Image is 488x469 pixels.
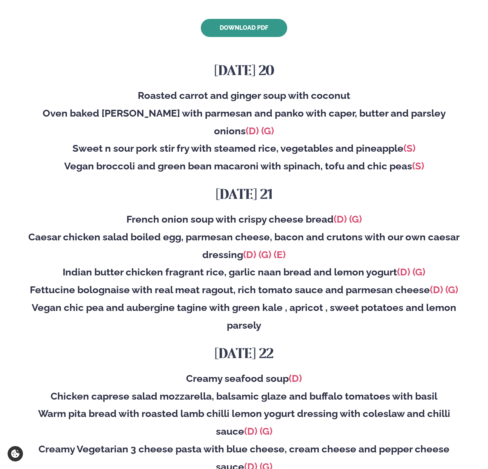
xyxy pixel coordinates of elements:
[19,140,469,157] div: Sweet n sour pork stir fry with steamed rice, vegetables and pineapple
[19,63,469,81] h3: [DATE] 20
[19,370,469,388] div: Creamy seafood soup
[8,446,23,461] a: Cookie settings
[19,346,469,364] h3: [DATE] 22
[201,19,287,37] a: Download PDF
[19,157,469,175] div: Vegan broccoli and green bean macaroni with spinach, tofu and chic peas
[19,299,469,334] div: Vegan chic pea and aubergine tagine with green kale , apricot , sweet potatoes and lemon parsely
[19,388,469,405] div: Chicken caprese salad mozzarella, balsamic glaze and buffalo tomatoes with basil
[19,405,469,440] div: Warm pita bread with roasted lamb chilli lemon yogurt dressing with coleslaw and chilli sauce
[19,211,469,228] div: French onion soup with crispy cheese bread
[397,266,425,278] span: (D) (G)
[19,281,469,299] div: Fettucine bolognaise with real meat ragout, rich tomato sauce and parmesan cheese
[289,373,302,384] span: (D)
[403,143,416,154] span: (S)
[19,186,469,205] h3: [DATE] 21
[334,214,362,225] span: (D) (G)
[19,228,469,264] div: Caesar chicken salad boiled egg, parmesan cheese, bacon and crutons with our own caesar dressing
[19,87,469,105] div: Roasted carrot and ginger soup with coconut
[19,263,469,281] div: Indian butter chicken fragrant rice, garlic naan bread and lemon yogurt
[244,426,272,437] span: (D) (G)
[243,249,286,260] span: (D) (G) (E)
[430,284,458,295] span: (D) (G)
[19,105,469,140] div: Oven baked [PERSON_NAME] with parmesan and panko with caper, butter and parsley onions
[412,160,424,172] span: (S)
[246,125,274,137] span: (D) (G)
